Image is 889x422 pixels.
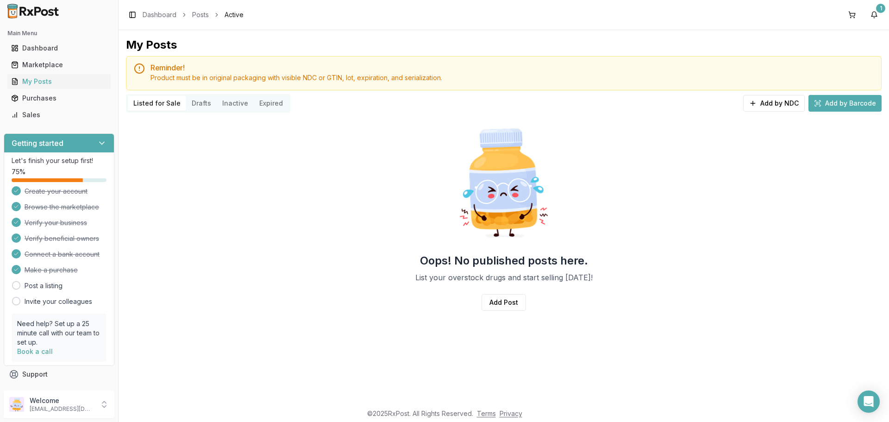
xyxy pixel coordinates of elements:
button: Marketplace [4,57,114,72]
div: Sales [11,110,107,120]
div: 1 [876,4,885,13]
button: Add by Barcode [808,95,882,112]
span: Browse the marketplace [25,202,99,212]
a: Dashboard [143,10,176,19]
button: Sales [4,107,114,122]
div: My Posts [126,38,177,52]
img: User avatar [9,397,24,412]
span: Verify beneficial owners [25,234,99,243]
a: My Posts [7,73,111,90]
p: Need help? Set up a 25 minute call with our team to set up. [17,319,101,347]
a: Purchases [7,90,111,107]
div: Dashboard [11,44,107,53]
p: Let's finish your setup first! [12,156,106,165]
button: Feedback [4,383,114,399]
button: Support [4,366,114,383]
a: Add Post [482,294,526,311]
div: Purchases [11,94,107,103]
nav: breadcrumb [143,10,244,19]
span: Verify your business [25,218,87,227]
a: Marketplace [7,57,111,73]
h2: Oops! No published posts here. [420,253,588,268]
span: Make a purchase [25,265,78,275]
button: My Posts [4,74,114,89]
button: Inactive [217,96,254,111]
div: My Posts [11,77,107,86]
h3: Getting started [12,138,63,149]
img: RxPost Logo [4,4,63,19]
a: Dashboard [7,40,111,57]
p: List your overstock drugs and start selling [DATE]! [415,272,593,283]
div: Product must be in original packaging with visible NDC or GTIN, lot, expiration, and serialization. [150,73,874,82]
p: [EMAIL_ADDRESS][DOMAIN_NAME] [30,405,94,413]
a: Book a call [17,347,53,355]
a: Invite your colleagues [25,297,92,306]
h2: Main Menu [7,30,111,37]
p: Welcome [30,396,94,405]
a: Privacy [500,409,522,417]
a: Post a listing [25,281,63,290]
span: 75 % [12,167,25,176]
button: Expired [254,96,288,111]
a: Posts [192,10,209,19]
button: Listed for Sale [128,96,186,111]
img: Sad Pill Bottle [444,124,563,242]
span: Active [225,10,244,19]
h5: Reminder! [150,64,874,71]
button: Dashboard [4,41,114,56]
span: Create your account [25,187,88,196]
span: Connect a bank account [25,250,100,259]
div: Open Intercom Messenger [858,391,880,413]
span: Feedback [22,386,54,396]
a: Terms [477,409,496,417]
button: Add by NDC [743,95,805,112]
button: 1 [867,7,882,22]
div: Marketplace [11,60,107,69]
a: Sales [7,107,111,123]
button: Purchases [4,91,114,106]
button: Drafts [186,96,217,111]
